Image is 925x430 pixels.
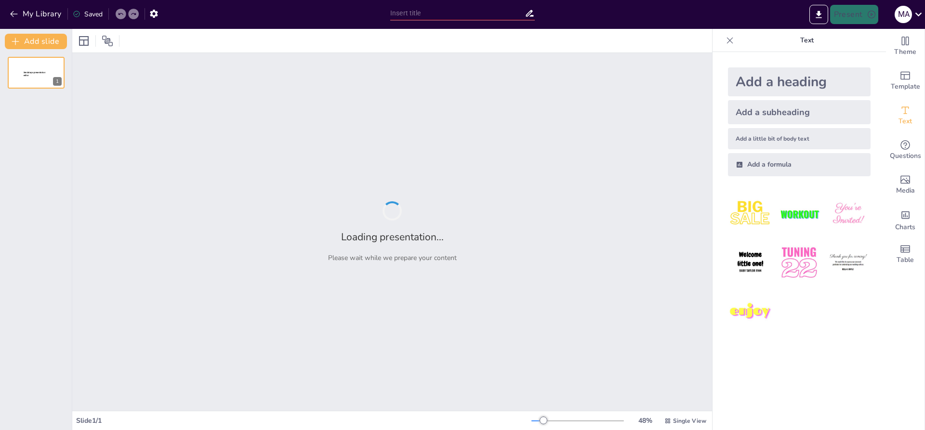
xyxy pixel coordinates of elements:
[728,192,773,236] img: 1.jpeg
[73,10,103,19] div: Saved
[899,116,912,127] span: Text
[53,77,62,86] div: 1
[777,240,821,285] img: 5.jpeg
[895,6,912,23] div: M A
[76,416,531,425] div: Slide 1 / 1
[886,237,925,272] div: Add a table
[728,67,871,96] div: Add a heading
[826,192,871,236] img: 3.jpeg
[24,71,45,77] span: Sendsteps presentation editor
[886,64,925,98] div: Add ready made slides
[728,128,871,149] div: Add a little bit of body text
[102,35,113,47] span: Position
[76,33,92,49] div: Layout
[895,222,915,233] span: Charts
[341,230,444,244] h2: Loading presentation...
[896,185,915,196] span: Media
[886,98,925,133] div: Add text boxes
[634,416,657,425] div: 48 %
[777,192,821,236] img: 2.jpeg
[894,47,916,57] span: Theme
[897,255,914,265] span: Table
[728,240,773,285] img: 4.jpeg
[891,81,920,92] span: Template
[5,34,67,49] button: Add slide
[7,6,66,22] button: My Library
[886,133,925,168] div: Get real-time input from your audience
[809,5,828,24] button: Export to PowerPoint
[390,6,525,20] input: Insert title
[728,100,871,124] div: Add a subheading
[738,29,876,52] p: Text
[826,240,871,285] img: 6.jpeg
[328,253,457,262] p: Please wait while we prepare your content
[728,289,773,334] img: 7.jpeg
[886,29,925,64] div: Change the overall theme
[895,5,912,24] button: M A
[886,168,925,202] div: Add images, graphics, shapes or video
[673,417,706,425] span: Single View
[890,151,921,161] span: Questions
[886,202,925,237] div: Add charts and graphs
[830,5,878,24] button: Present
[728,153,871,176] div: Add a formula
[8,57,65,89] div: 1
